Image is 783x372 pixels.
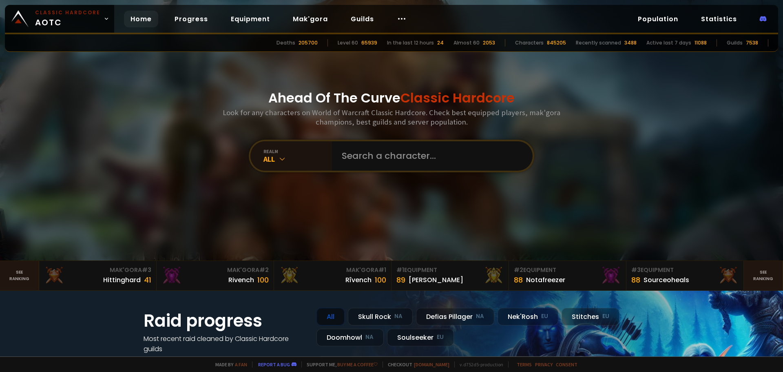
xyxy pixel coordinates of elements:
[375,274,386,285] div: 100
[228,275,254,285] div: Rivench
[483,39,495,47] div: 2053
[631,11,685,27] a: Population
[219,108,564,127] h3: Look for any characters on World of Warcraft Classic Hardcore. Check best equipped players, mak'g...
[746,39,758,47] div: 7538
[631,274,640,285] div: 88
[396,266,404,274] span: # 1
[387,39,434,47] div: In the last 12 hours
[515,39,544,47] div: Characters
[409,275,463,285] div: [PERSON_NAME]
[414,361,449,368] a: [DOMAIN_NAME]
[316,308,345,325] div: All
[454,361,503,368] span: v. d752d5 - production
[644,275,689,285] div: Sourceoheals
[514,266,621,274] div: Equipment
[396,274,405,285] div: 89
[744,261,783,290] a: Seeranking
[556,361,577,368] a: Consent
[365,333,374,341] small: NA
[224,11,276,27] a: Equipment
[35,9,100,16] small: Classic Hardcore
[338,39,358,47] div: Level 60
[514,266,523,274] span: # 2
[276,39,295,47] div: Deaths
[391,261,509,290] a: #1Equipment89[PERSON_NAME]
[526,275,565,285] div: Notafreezer
[626,261,744,290] a: #3Equipment88Sourceoheals
[337,361,378,368] a: Buy me a coffee
[44,266,151,274] div: Mak'Gora
[235,361,247,368] a: a fan
[299,39,318,47] div: 205700
[453,39,480,47] div: Almost 60
[348,308,413,325] div: Skull Rock
[695,39,707,47] div: 11088
[361,39,377,47] div: 65939
[258,361,290,368] a: Report a bug
[210,361,247,368] span: Made by
[263,148,332,154] div: realm
[144,334,307,354] h4: Most recent raid cleaned by Classic Hardcore guilds
[514,274,523,285] div: 88
[157,261,274,290] a: Mak'Gora#2Rivench100
[5,5,114,33] a: Classic HardcoreAOTC
[394,312,403,321] small: NA
[383,361,449,368] span: Checkout
[259,266,269,274] span: # 2
[274,261,391,290] a: Mak'Gora#1Rîvench100
[286,11,334,27] a: Mak'gora
[161,266,269,274] div: Mak'Gora
[144,274,151,285] div: 41
[437,39,444,47] div: 24
[168,11,215,27] a: Progress
[727,39,743,47] div: Guilds
[35,9,100,29] span: AOTC
[547,39,566,47] div: 845205
[263,154,332,164] div: All
[562,308,619,325] div: Stitches
[631,266,739,274] div: Equipment
[316,329,384,346] div: Doomhowl
[498,308,558,325] div: Nek'Rosh
[602,312,609,321] small: EU
[646,39,691,47] div: Active last 7 days
[476,312,484,321] small: NA
[437,333,444,341] small: EU
[387,329,454,346] div: Soulseeker
[695,11,743,27] a: Statistics
[517,361,532,368] a: Terms
[279,266,386,274] div: Mak'Gora
[144,354,197,364] a: See all progress
[400,89,515,107] span: Classic Hardcore
[378,266,386,274] span: # 1
[631,266,641,274] span: # 3
[301,361,378,368] span: Support me,
[535,361,553,368] a: Privacy
[345,275,372,285] div: Rîvench
[344,11,380,27] a: Guilds
[144,308,307,334] h1: Raid progress
[257,274,269,285] div: 100
[39,261,157,290] a: Mak'Gora#3Hittinghard41
[541,312,548,321] small: EU
[396,266,504,274] div: Equipment
[124,11,158,27] a: Home
[337,141,523,171] input: Search a character...
[416,308,494,325] div: Defias Pillager
[142,266,151,274] span: # 3
[624,39,637,47] div: 3488
[509,261,626,290] a: #2Equipment88Notafreezer
[576,39,621,47] div: Recently scanned
[103,275,141,285] div: Hittinghard
[268,88,515,108] h1: Ahead Of The Curve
